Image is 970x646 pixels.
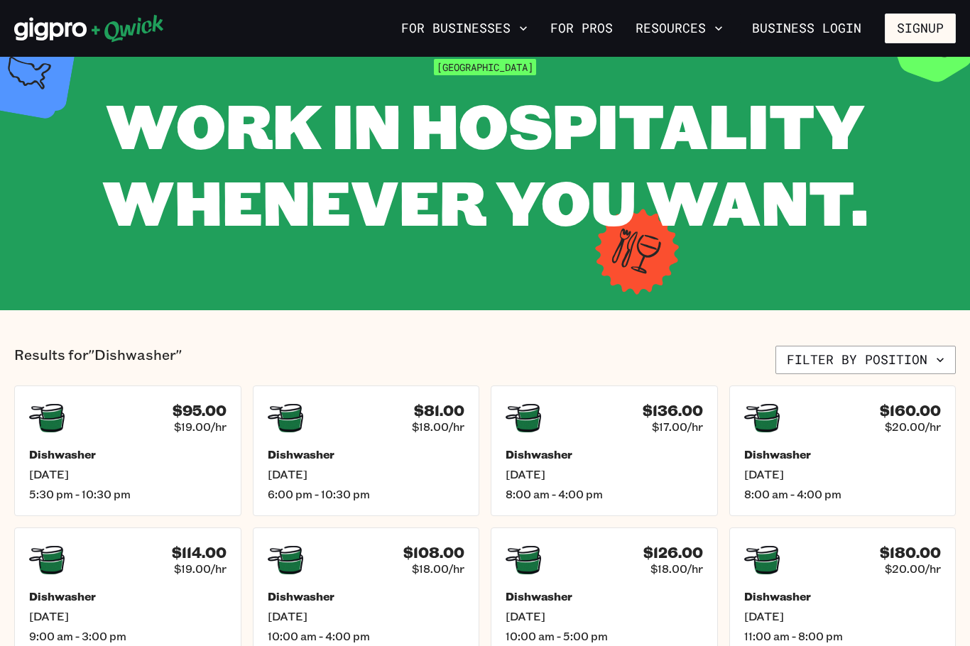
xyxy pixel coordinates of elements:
span: $18.00/hr [412,420,464,434]
span: 5:30 pm - 10:30 pm [29,487,227,501]
a: $95.00$19.00/hrDishwasher[DATE]5:30 pm - 10:30 pm [14,385,241,516]
span: $18.00/hr [650,562,703,576]
h4: $95.00 [173,402,227,420]
a: $160.00$20.00/hrDishwasher[DATE]8:00 am - 4:00 pm [729,385,957,516]
span: [DATE] [744,609,942,623]
a: Business Login [740,13,873,43]
h5: Dishwasher [29,589,227,603]
h4: $180.00 [880,544,941,562]
h5: Dishwasher [744,589,942,603]
span: $20.00/hr [885,562,941,576]
h5: Dishwasher [506,589,703,603]
h4: $126.00 [643,544,703,562]
h4: $108.00 [403,544,464,562]
h4: $160.00 [880,402,941,420]
span: [DATE] [506,467,703,481]
span: 10:00 am - 4:00 pm [268,629,465,643]
button: Signup [885,13,956,43]
span: $20.00/hr [885,420,941,434]
h5: Dishwasher [29,447,227,461]
button: Filter by position [775,346,956,374]
h5: Dishwasher [744,447,942,461]
span: 6:00 pm - 10:30 pm [268,487,465,501]
h4: $114.00 [172,544,227,562]
h5: Dishwasher [506,447,703,461]
span: [DATE] [268,609,465,623]
a: $81.00$18.00/hrDishwasher[DATE]6:00 pm - 10:30 pm [253,385,480,516]
h5: Dishwasher [268,589,465,603]
span: [DATE] [268,467,465,481]
button: Resources [630,16,729,40]
span: $19.00/hr [174,562,227,576]
span: 9:00 am - 3:00 pm [29,629,227,643]
span: [DATE] [506,609,703,623]
span: WORK IN HOSPITALITY WHENEVER YOU WANT. [102,84,868,242]
span: $17.00/hr [652,420,703,434]
h4: $136.00 [643,402,703,420]
h4: $81.00 [414,402,464,420]
button: For Businesses [396,16,533,40]
span: 8:00 am - 4:00 pm [744,487,942,501]
a: For Pros [545,16,618,40]
span: [DATE] [29,467,227,481]
span: [DATE] [744,467,942,481]
span: 11:00 am - 8:00 pm [744,629,942,643]
span: $19.00/hr [174,420,227,434]
span: [DATE] [29,609,227,623]
span: 8:00 am - 4:00 pm [506,487,703,501]
span: [GEOGRAPHIC_DATA] [434,59,536,75]
span: $18.00/hr [412,562,464,576]
span: 10:00 am - 5:00 pm [506,629,703,643]
h5: Dishwasher [268,447,465,461]
a: $136.00$17.00/hrDishwasher[DATE]8:00 am - 4:00 pm [491,385,718,516]
p: Results for "Dishwasher" [14,346,182,374]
